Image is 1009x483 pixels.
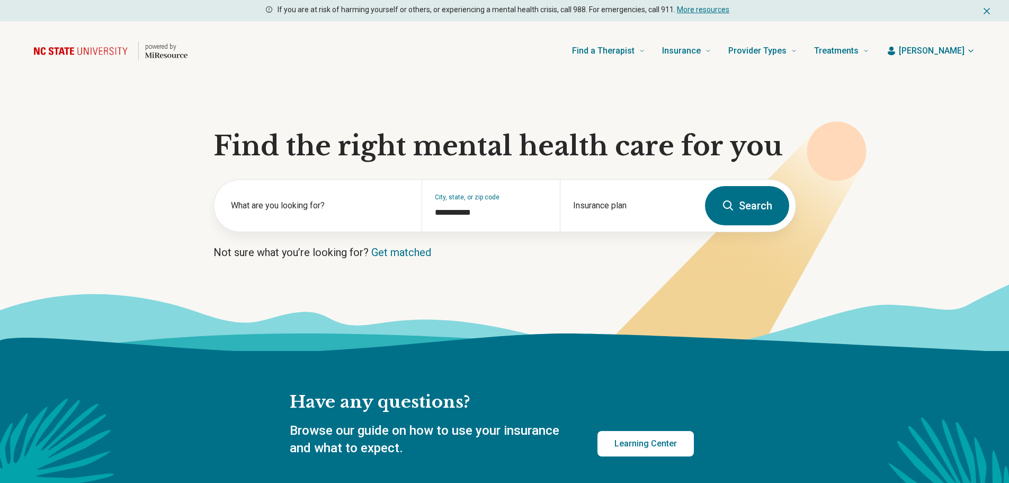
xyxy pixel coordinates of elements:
[981,4,992,17] button: Dismiss
[34,34,187,68] a: Home page
[371,246,431,259] a: Get matched
[278,4,729,15] p: If you are at risk of harming yourself or others, or experiencing a mental health crisis, call 98...
[290,422,572,458] p: Browse our guide on how to use your insurance and what to expect.
[213,245,796,260] p: Not sure what you’re looking for?
[677,5,729,14] a: More resources
[728,30,797,72] a: Provider Types
[145,42,187,51] p: powered by
[814,30,869,72] a: Treatments
[597,431,694,456] a: Learning Center
[886,45,975,57] button: [PERSON_NAME]
[662,30,711,72] a: Insurance
[662,43,701,58] span: Insurance
[572,30,645,72] a: Find a Therapist
[572,43,635,58] span: Find a Therapist
[231,199,409,212] label: What are you looking for?
[728,43,787,58] span: Provider Types
[705,186,789,225] button: Search
[213,130,796,162] h1: Find the right mental health care for you
[899,45,965,57] span: [PERSON_NAME]
[290,391,694,414] h2: Have any questions?
[814,43,859,58] span: Treatments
